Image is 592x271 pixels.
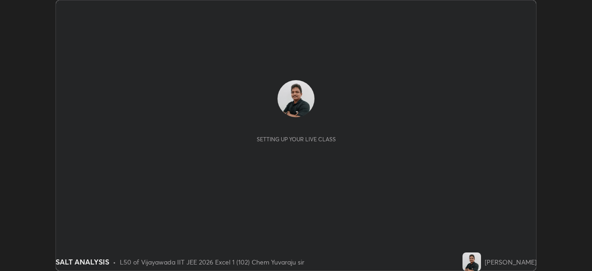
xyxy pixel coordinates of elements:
img: c547916ed39d4cb9837da95068f59e5d.jpg [277,80,314,117]
img: c547916ed39d4cb9837da95068f59e5d.jpg [462,252,481,271]
div: • [113,257,116,267]
div: L50 of Vijayawada IIT JEE 2026 Excel 1 (102) Chem Yuvaraju sir [120,257,304,267]
div: [PERSON_NAME] [485,257,536,267]
div: Setting up your live class [257,136,336,143]
div: SALT ANALYSIS [55,256,109,267]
